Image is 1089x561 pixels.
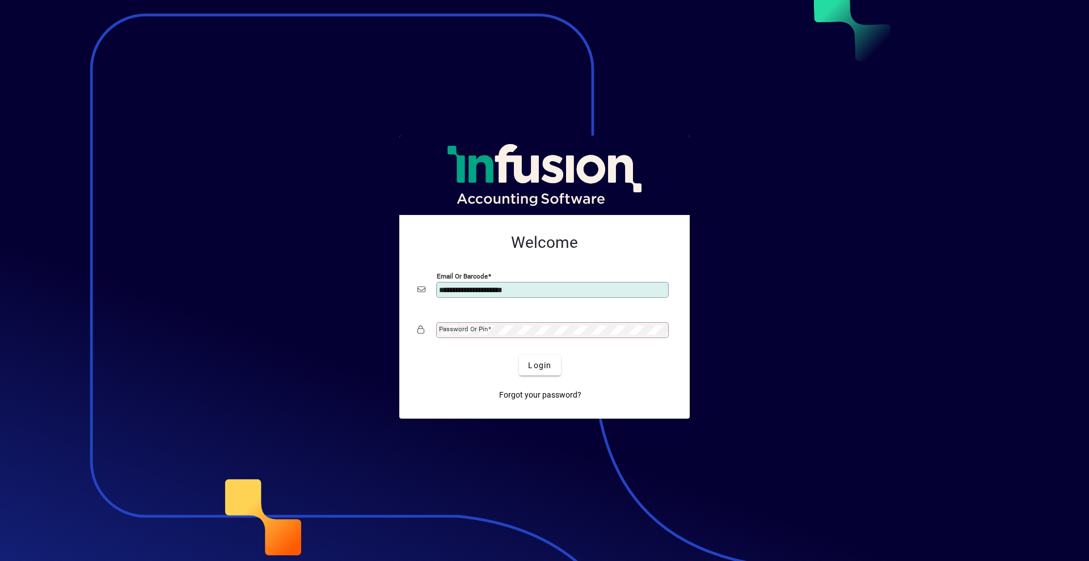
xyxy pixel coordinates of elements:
[519,355,560,376] button: Login
[439,325,488,333] mat-label: Password or Pin
[499,389,581,401] span: Forgot your password?
[528,360,551,372] span: Login
[417,233,672,252] h2: Welcome
[437,272,488,280] mat-label: Email or Barcode
[495,385,586,405] a: Forgot your password?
